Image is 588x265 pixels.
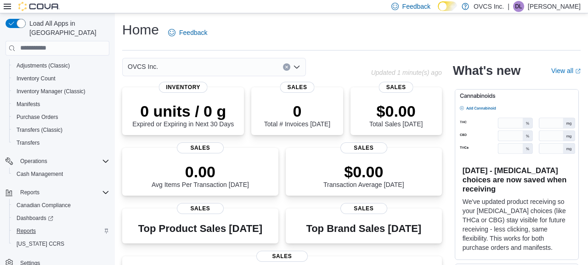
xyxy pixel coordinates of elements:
[13,124,66,135] a: Transfers (Classic)
[26,19,109,37] span: Load All Apps in [GEOGRAPHIC_DATA]
[152,163,249,188] div: Avg Items Per Transaction [DATE]
[264,102,330,120] p: 0
[13,60,109,71] span: Adjustments (Classic)
[2,186,113,199] button: Reports
[13,200,74,211] a: Canadian Compliance
[13,112,109,123] span: Purchase Orders
[13,60,73,71] a: Adjustments (Classic)
[293,63,300,71] button: Open list of options
[13,137,109,148] span: Transfers
[513,1,524,12] div: Donna Labelle
[474,1,504,12] p: OVCS Inc.
[20,158,47,165] span: Operations
[306,223,421,234] h3: Top Brand Sales [DATE]
[9,237,113,250] button: [US_STATE] CCRS
[17,126,62,134] span: Transfers (Classic)
[13,124,109,135] span: Transfers (Classic)
[13,169,109,180] span: Cash Management
[13,226,40,237] a: Reports
[453,63,520,78] h2: What's new
[9,72,113,85] button: Inventory Count
[17,139,40,147] span: Transfers
[256,251,308,262] span: Sales
[13,86,89,97] a: Inventory Manager (Classic)
[379,82,413,93] span: Sales
[179,28,207,37] span: Feedback
[17,156,109,167] span: Operations
[13,86,109,97] span: Inventory Manager (Classic)
[280,82,315,93] span: Sales
[438,1,457,11] input: Dark Mode
[158,82,208,93] span: Inventory
[17,214,53,222] span: Dashboards
[575,68,581,74] svg: External link
[138,223,262,234] h3: Top Product Sales [DATE]
[9,168,113,180] button: Cash Management
[17,202,71,209] span: Canadian Compliance
[132,102,234,120] p: 0 units / 0 g
[13,213,57,224] a: Dashboards
[17,101,40,108] span: Manifests
[177,203,224,214] span: Sales
[323,163,404,181] p: $0.00
[13,226,109,237] span: Reports
[122,21,159,39] h1: Home
[13,73,109,84] span: Inventory Count
[508,1,509,12] p: |
[283,63,290,71] button: Clear input
[17,240,64,248] span: [US_STATE] CCRS
[9,225,113,237] button: Reports
[17,187,43,198] button: Reports
[17,156,51,167] button: Operations
[528,1,581,12] p: [PERSON_NAME]
[9,85,113,98] button: Inventory Manager (Classic)
[20,189,40,196] span: Reports
[9,199,113,212] button: Canadian Compliance
[17,170,63,178] span: Cash Management
[515,1,522,12] span: DL
[17,113,58,121] span: Purchase Orders
[152,163,249,181] p: 0.00
[369,102,423,128] div: Total Sales [DATE]
[17,227,36,235] span: Reports
[18,2,60,11] img: Cova
[132,102,234,128] div: Expired or Expiring in Next 30 Days
[340,203,387,214] span: Sales
[13,137,43,148] a: Transfers
[323,163,404,188] div: Transaction Average [DATE]
[264,102,330,128] div: Total # Invoices [DATE]
[17,88,85,95] span: Inventory Manager (Classic)
[463,197,571,252] p: We've updated product receiving so your [MEDICAL_DATA] choices (like THCa or CBG) stay visible fo...
[9,124,113,136] button: Transfers (Classic)
[551,67,581,74] a: View allExternal link
[13,112,62,123] a: Purchase Orders
[9,136,113,149] button: Transfers
[371,69,442,76] p: Updated 1 minute(s) ago
[9,98,113,111] button: Manifests
[402,2,430,11] span: Feedback
[2,155,113,168] button: Operations
[463,166,571,193] h3: [DATE] - [MEDICAL_DATA] choices are now saved when receiving
[13,213,109,224] span: Dashboards
[13,99,109,110] span: Manifests
[17,75,56,82] span: Inventory Count
[9,212,113,225] a: Dashboards
[369,102,423,120] p: $0.00
[13,169,67,180] a: Cash Management
[340,142,387,153] span: Sales
[9,59,113,72] button: Adjustments (Classic)
[9,111,113,124] button: Purchase Orders
[17,62,70,69] span: Adjustments (Classic)
[13,238,109,249] span: Washington CCRS
[128,61,158,72] span: OVCS Inc.
[17,187,109,198] span: Reports
[13,99,44,110] a: Manifests
[164,23,211,42] a: Feedback
[13,73,59,84] a: Inventory Count
[13,200,109,211] span: Canadian Compliance
[13,238,68,249] a: [US_STATE] CCRS
[177,142,224,153] span: Sales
